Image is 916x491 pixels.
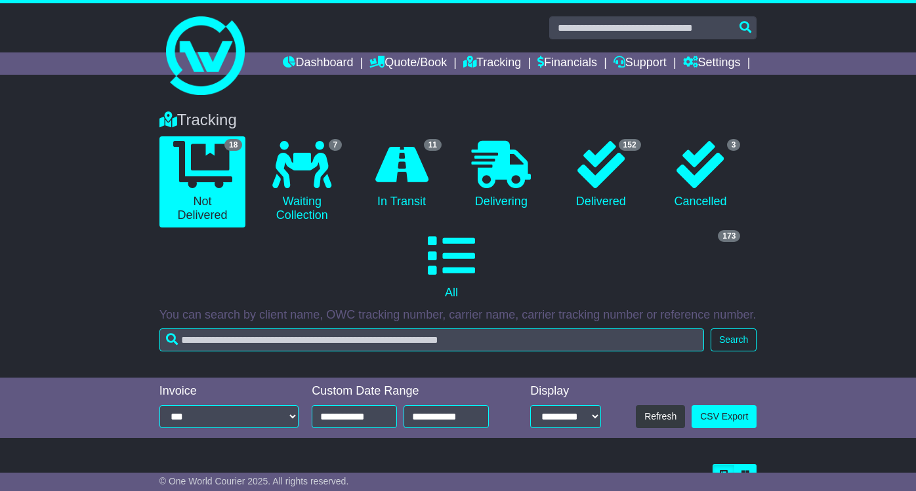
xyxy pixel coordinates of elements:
[619,139,641,151] span: 152
[153,111,764,130] div: Tracking
[727,139,741,151] span: 3
[718,230,740,242] span: 173
[283,52,353,75] a: Dashboard
[537,52,597,75] a: Financials
[711,328,757,351] button: Search
[159,227,744,305] a: 173 All
[614,52,667,75] a: Support
[159,476,349,486] span: © One World Courier 2025. All rights reserved.
[463,52,521,75] a: Tracking
[159,308,757,323] p: You can search by client name, OWC tracking number, carrier name, carrier tracking number or refe...
[159,136,246,227] a: 18 Not Delivered
[424,139,442,151] span: 11
[159,384,299,399] div: Invoice
[458,136,545,214] a: Delivering
[369,52,447,75] a: Quote/Book
[312,384,502,399] div: Custom Date Range
[329,139,343,151] span: 7
[530,384,601,399] div: Display
[558,136,644,214] a: 152 Delivered
[683,52,741,75] a: Settings
[259,136,345,227] a: 7 Waiting Collection
[636,405,685,428] button: Refresh
[224,139,242,151] span: 18
[358,136,445,214] a: 11 In Transit
[692,405,757,428] a: CSV Export
[657,136,744,214] a: 3 Cancelled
